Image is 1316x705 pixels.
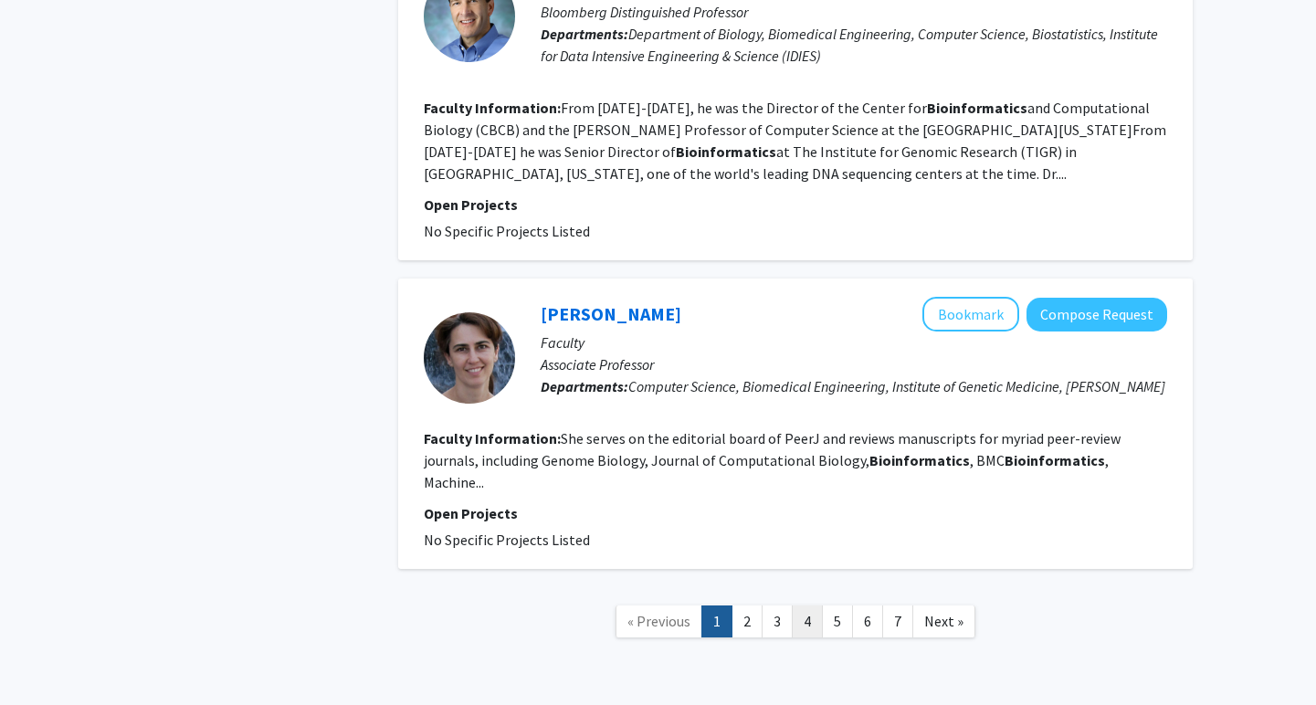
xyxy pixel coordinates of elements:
a: 6 [852,605,883,637]
b: Departments: [541,25,628,43]
p: Open Projects [424,194,1167,216]
iframe: Chat [14,623,78,691]
a: 1 [701,605,732,637]
button: Add Mihaela Pertea to Bookmarks [922,297,1019,331]
a: 2 [732,605,763,637]
b: Bioinformatics [676,142,776,161]
fg-read-more: She serves on the editorial board of PeerJ and reviews manuscripts for myriad peer-review journal... [424,429,1121,491]
span: No Specific Projects Listed [424,531,590,549]
a: Next [912,605,975,637]
a: 3 [762,605,793,637]
span: Department of Biology, Biomedical Engineering, Computer Science, Biostatistics, Institute for Dat... [541,25,1158,65]
a: Previous Page [616,605,702,637]
b: Faculty Information: [424,429,561,447]
b: Bioinformatics [927,99,1027,117]
button: Compose Request to Mihaela Pertea [1026,298,1167,331]
b: Bioinformatics [1005,451,1105,469]
nav: Page navigation [398,587,1193,661]
p: Faculty [541,331,1167,353]
span: « Previous [627,612,690,630]
p: Bloomberg Distinguished Professor [541,1,1167,23]
a: 4 [792,605,823,637]
p: Associate Professor [541,353,1167,375]
span: No Specific Projects Listed [424,222,590,240]
p: Open Projects [424,502,1167,524]
a: 5 [822,605,853,637]
b: Bioinformatics [869,451,970,469]
fg-read-more: From [DATE]-[DATE], he was the Director of the Center for and Computational Biology (CBCB) and th... [424,99,1166,183]
span: Next » [924,612,963,630]
a: [PERSON_NAME] [541,302,681,325]
a: 7 [882,605,913,637]
b: Departments: [541,377,628,395]
b: Faculty Information: [424,99,561,117]
span: Computer Science, Biomedical Engineering, Institute of Genetic Medicine, [PERSON_NAME] [628,377,1165,395]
